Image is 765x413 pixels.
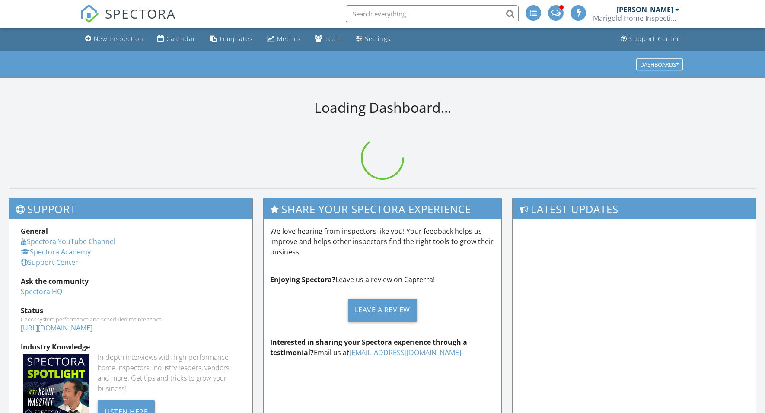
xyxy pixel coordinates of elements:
[80,4,99,23] img: The Best Home Inspection Software - Spectora
[9,198,252,219] h3: Support
[325,35,342,43] div: Team
[21,237,115,246] a: Spectora YouTube Channel
[98,352,241,394] div: In-depth interviews with high-performance home inspectors, industry leaders, vendors and more. Ge...
[270,292,495,328] a: Leave a Review
[166,35,196,43] div: Calendar
[346,5,519,22] input: Search everything...
[353,31,394,47] a: Settings
[206,31,256,47] a: Templates
[21,323,92,333] a: [URL][DOMAIN_NAME]
[636,58,683,70] button: Dashboards
[264,198,502,219] h3: Share Your Spectora Experience
[21,287,62,296] a: Spectora HQ
[348,299,417,322] div: Leave a Review
[105,4,176,22] span: SPECTORA
[270,275,335,284] strong: Enjoying Spectora?
[270,337,467,357] strong: Interested in sharing your Spectora experience through a testimonial?
[154,31,199,47] a: Calendar
[270,226,495,257] p: We love hearing from inspectors like you! Your feedback helps us improve and helps other inspecto...
[21,247,91,257] a: Spectora Academy
[270,337,495,358] p: Email us at .
[640,61,679,67] div: Dashboards
[513,198,756,219] h3: Latest Updates
[21,276,241,286] div: Ask the community
[277,35,301,43] div: Metrics
[21,305,241,316] div: Status
[349,348,461,357] a: [EMAIL_ADDRESS][DOMAIN_NAME]
[80,12,176,30] a: SPECTORA
[82,31,147,47] a: New Inspection
[629,35,680,43] div: Support Center
[311,31,346,47] a: Team
[219,35,253,43] div: Templates
[593,14,679,22] div: Marigold Home Inspections
[94,35,143,43] div: New Inspection
[21,342,241,352] div: Industry Knowledge
[21,257,78,267] a: Support Center
[270,274,495,285] p: Leave us a review on Capterra!
[21,316,241,323] div: Check system performance and scheduled maintenance.
[365,35,391,43] div: Settings
[617,5,673,14] div: [PERSON_NAME]
[263,31,304,47] a: Metrics
[617,31,683,47] a: Support Center
[21,226,48,236] strong: General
